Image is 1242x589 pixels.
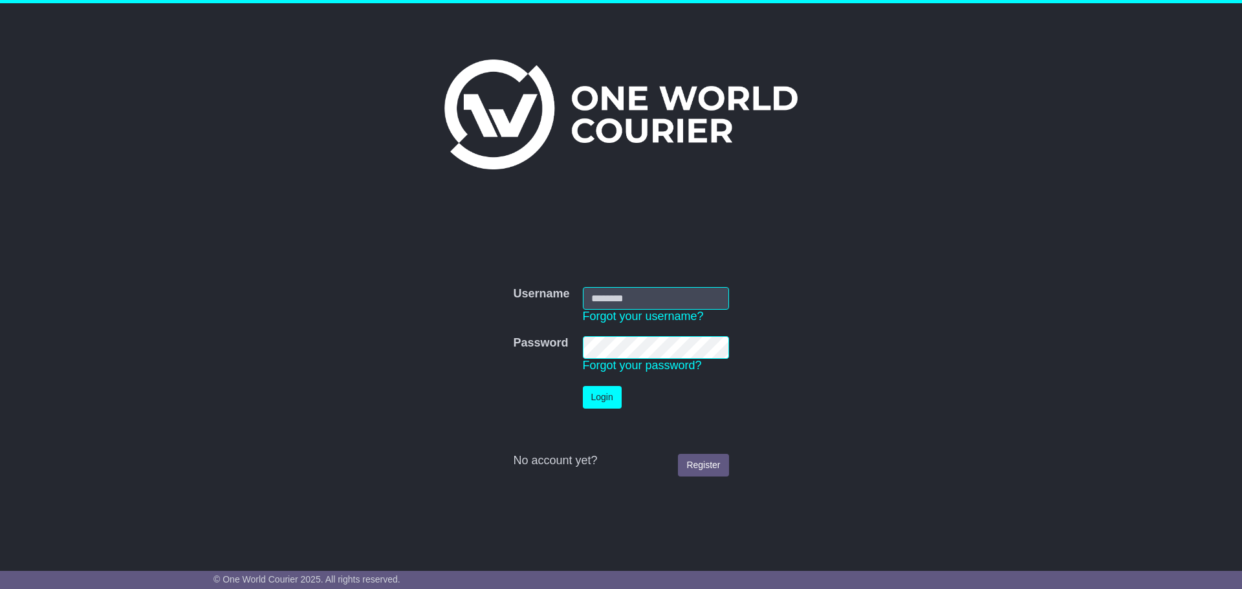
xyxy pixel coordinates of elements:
label: Username [513,287,569,301]
label: Password [513,336,568,350]
button: Login [583,386,622,409]
a: Forgot your username? [583,310,704,323]
img: One World [444,59,798,169]
a: Forgot your password? [583,359,702,372]
div: No account yet? [513,454,728,468]
span: © One World Courier 2025. All rights reserved. [213,574,400,584]
a: Register [678,454,728,477]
